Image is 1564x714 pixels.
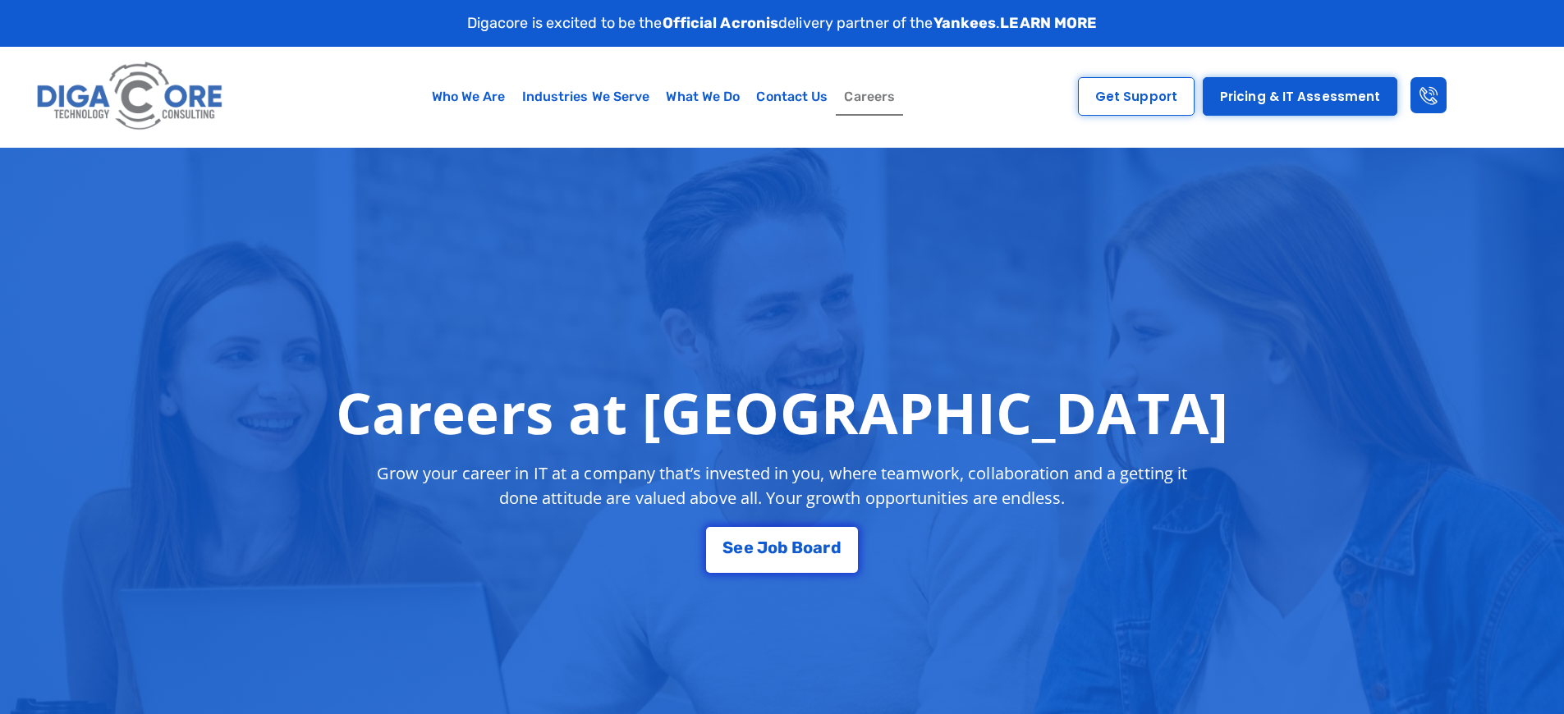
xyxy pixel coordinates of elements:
span: e [744,539,754,556]
a: Get Support [1078,77,1195,116]
a: LEARN MORE [1000,14,1097,32]
a: Pricing & IT Assessment [1203,77,1397,116]
span: r [823,539,830,556]
span: o [803,539,813,556]
nav: Menu [308,78,1020,116]
a: Industries We Serve [514,78,658,116]
a: Contact Us [748,78,836,116]
strong: Yankees [933,14,997,32]
a: What We Do [658,78,748,116]
span: J [757,539,768,556]
span: e [733,539,743,556]
p: Grow your career in IT at a company that’s invested in you, where teamwork, collaboration and a g... [362,461,1203,510]
span: o [768,539,777,556]
a: See Job Board [706,527,857,573]
span: b [777,539,788,556]
span: Get Support [1095,90,1177,103]
img: Digacore logo 1 [32,55,229,139]
h1: Careers at [GEOGRAPHIC_DATA] [336,379,1228,445]
span: d [831,539,842,556]
span: B [791,539,803,556]
a: Careers [836,78,903,116]
p: Digacore is excited to be the delivery partner of the . [467,12,1098,34]
span: S [722,539,733,556]
strong: Official Acronis [663,14,779,32]
a: Who We Are [424,78,514,116]
span: Pricing & IT Assessment [1220,90,1380,103]
span: a [813,539,823,556]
